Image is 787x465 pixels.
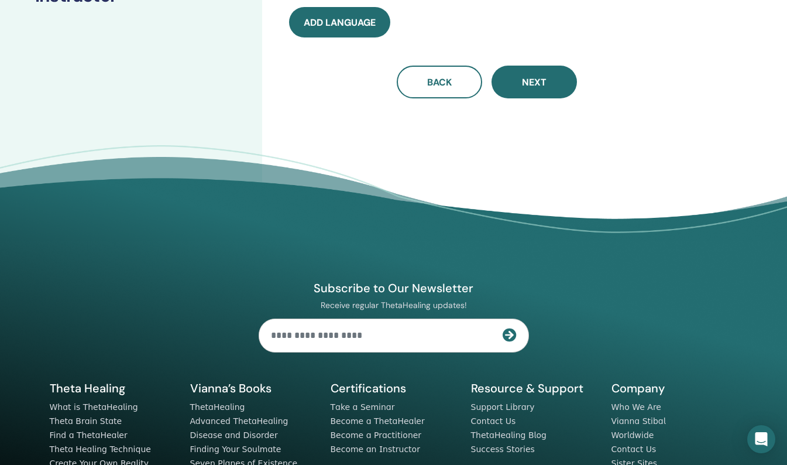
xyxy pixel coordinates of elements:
a: Who We Are [611,402,661,412]
a: Theta Healing Technique [50,445,151,454]
a: Success Stories [471,445,535,454]
p: Receive regular ThetaHealing updates! [259,300,529,310]
div: Open Intercom Messenger [747,425,775,453]
a: Become a ThetaHealer [331,416,425,426]
h5: Vianna’s Books [190,381,317,396]
a: ThetaHealing Blog [471,430,547,440]
a: Finding Your Soulmate [190,445,281,454]
button: Add language [289,7,390,37]
h5: Company [611,381,738,396]
span: Next [522,76,547,88]
h5: Certifications [331,381,457,396]
h5: Theta Healing [50,381,176,396]
a: Disease and Disorder [190,430,278,440]
a: What is ThetaHealing [50,402,138,412]
a: Find a ThetaHealer [50,430,128,440]
a: Become an Instructor [331,445,420,454]
span: Back [427,76,452,88]
button: Next [492,66,577,98]
button: Back [397,66,482,98]
a: Contact Us [611,445,657,454]
a: ThetaHealing [190,402,245,412]
a: Contact Us [471,416,516,426]
a: Theta Brain State [50,416,122,426]
a: Become a Practitioner [331,430,422,440]
a: Support Library [471,402,535,412]
a: Advanced ThetaHealing [190,416,288,426]
h5: Resource & Support [471,381,597,396]
span: Add language [304,16,376,29]
a: Vianna Stibal [611,416,666,426]
a: Worldwide [611,430,654,440]
a: Take a Seminar [331,402,395,412]
h4: Subscribe to Our Newsletter [259,281,529,296]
